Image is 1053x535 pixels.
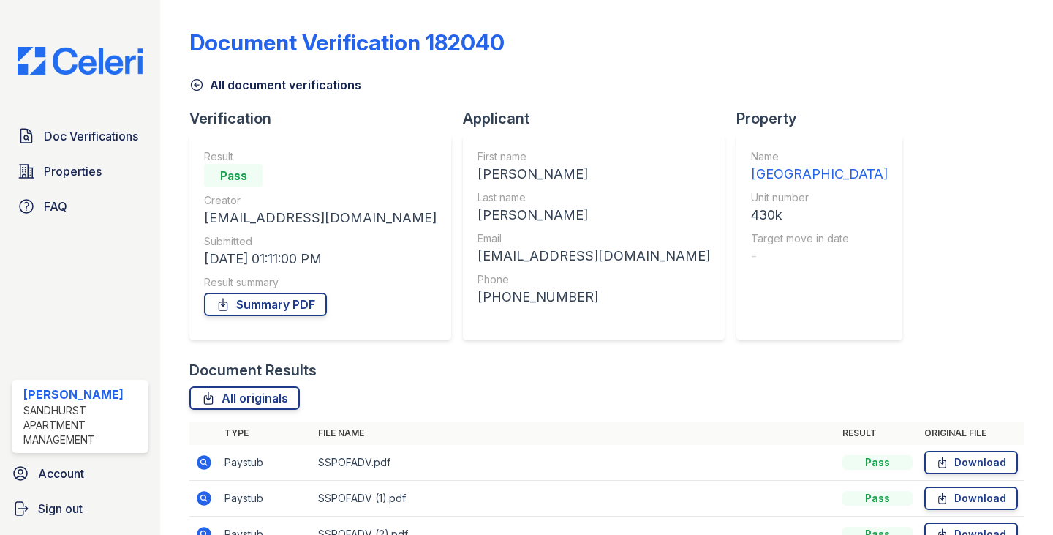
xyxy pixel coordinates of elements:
[842,491,913,506] div: Pass
[751,149,888,184] a: Name [GEOGRAPHIC_DATA]
[837,422,918,445] th: Result
[204,149,437,164] div: Result
[924,451,1018,474] a: Download
[204,164,263,187] div: Pass
[12,121,148,151] a: Doc Verifications
[44,127,138,145] span: Doc Verifications
[478,287,710,307] div: [PHONE_NUMBER]
[219,481,312,517] td: Paystub
[204,293,327,316] a: Summary PDF
[478,246,710,266] div: [EMAIL_ADDRESS][DOMAIN_NAME]
[219,445,312,481] td: Paystub
[23,403,143,447] div: Sandhurst Apartment Management
[478,149,710,164] div: First name
[736,108,914,129] div: Property
[751,164,888,184] div: [GEOGRAPHIC_DATA]
[12,192,148,221] a: FAQ
[751,149,888,164] div: Name
[751,231,888,246] div: Target move in date
[918,422,1024,445] th: Original file
[751,190,888,205] div: Unit number
[751,205,888,225] div: 430k
[463,108,736,129] div: Applicant
[312,481,837,517] td: SSPOFADV (1).pdf
[204,208,437,228] div: [EMAIL_ADDRESS][DOMAIN_NAME]
[312,422,837,445] th: File name
[478,231,710,246] div: Email
[204,193,437,208] div: Creator
[478,164,710,184] div: [PERSON_NAME]
[189,108,463,129] div: Verification
[189,29,505,56] div: Document Verification 182040
[23,386,143,403] div: [PERSON_NAME]
[312,445,837,481] td: SSPOFADV.pdf
[204,234,437,249] div: Submitted
[189,76,361,94] a: All document verifications
[38,500,83,517] span: Sign out
[44,162,102,180] span: Properties
[478,272,710,287] div: Phone
[478,205,710,225] div: [PERSON_NAME]
[751,246,888,266] div: -
[6,459,154,488] a: Account
[189,386,300,410] a: All originals
[44,198,67,215] span: FAQ
[12,157,148,186] a: Properties
[6,494,154,523] a: Sign out
[38,465,84,482] span: Account
[204,249,437,269] div: [DATE] 01:11:00 PM
[204,275,437,290] div: Result summary
[478,190,710,205] div: Last name
[842,455,913,470] div: Pass
[924,487,1018,510] a: Download
[219,422,312,445] th: Type
[189,360,317,381] div: Document Results
[6,47,154,75] img: CE_Logo_Blue-a8612792a0a2168367f1c8372b55b34899dd931a85d93a1a3d3e32e68fde9ad4.png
